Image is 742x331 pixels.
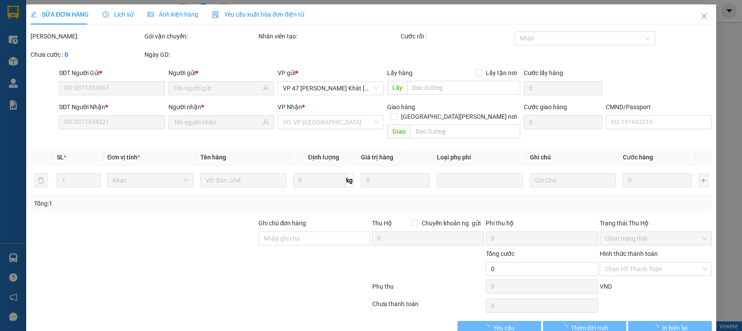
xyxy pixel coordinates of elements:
[144,50,256,59] div: Ngày GD:
[361,154,393,161] span: Giá trị hàng
[387,103,415,110] span: Giao hàng
[103,11,134,18] span: Lịch sử
[606,102,712,112] div: CMND/Passport
[173,83,261,93] input: Tên người gửi
[31,11,37,17] span: edit
[278,68,384,78] div: VP gửi
[34,173,48,187] button: delete
[173,117,261,127] input: Tên người nhận
[484,324,493,331] span: loading
[371,299,485,314] div: Chưa thanh toán
[107,154,140,161] span: Đơn vị tính
[31,50,143,59] div: Chưa cước :
[692,4,716,29] button: Close
[31,11,89,18] span: SỬA ĐƠN HÀNG
[524,81,602,95] input: Cước lấy hàng
[345,173,354,187] span: kg
[600,283,612,290] span: VND
[398,112,520,121] span: [GEOGRAPHIC_DATA][PERSON_NAME] nơi
[31,31,143,41] div: [PERSON_NAME]:
[433,149,526,166] th: Loại phụ phí
[34,199,287,208] div: Tổng: 1
[372,220,392,227] span: Thu Hộ
[168,102,274,112] div: Người nhận
[486,250,515,257] span: Tổng cước
[400,31,512,41] div: Cước rồi :
[524,69,563,76] label: Cước lấy hàng
[529,173,615,187] input: Ghi Chú
[371,282,485,297] div: Phụ thu
[212,11,219,18] img: icon
[699,173,708,187] button: plus
[148,11,198,18] span: Ảnh kiện hàng
[486,218,598,231] div: Phí thu hộ
[258,31,398,41] div: Nhân viên tạo:
[103,11,109,17] span: clock-circle
[56,154,63,161] span: SL
[263,85,269,91] span: user
[258,220,306,227] label: Ghi chú đơn hàng
[524,103,567,110] label: Cước giao hàng
[561,324,571,331] span: loading
[482,68,520,78] span: Lấy tận nơi
[112,174,188,187] span: Khác
[148,11,154,17] span: picture
[308,154,339,161] span: Định lượng
[278,103,302,110] span: VP Nhận
[407,81,520,95] input: Dọc đường
[212,11,304,18] span: Yêu cầu xuất hóa đơn điện tử
[622,173,691,187] input: 0
[524,115,602,129] input: Cước giao hàng
[283,82,378,95] span: VP 47 Trần Khát Chân
[200,173,286,187] input: VD: Bàn, Ghế
[65,51,68,58] b: 0
[526,149,619,166] th: Ghi chú
[653,324,662,331] span: loading
[263,119,269,125] span: user
[361,173,429,187] input: 0
[168,68,274,78] div: Người gửi
[410,124,520,138] input: Dọc đường
[605,232,707,245] span: Chọn trạng thái
[701,13,708,20] span: close
[387,81,407,95] span: Lấy
[200,154,226,161] span: Tên hàng
[144,31,256,41] div: Gói vận chuyển:
[258,231,370,245] input: Ghi chú đơn hàng
[59,102,165,112] div: SĐT Người Nhận
[59,68,165,78] div: SĐT Người Gửi
[622,154,653,161] span: Cước hàng
[600,250,658,257] label: Hình thức thanh toán
[418,218,484,228] span: Chuyển khoản ng. gửi
[387,69,412,76] span: Lấy hàng
[600,218,712,228] div: Trạng thái Thu Hộ
[387,124,410,138] span: Giao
